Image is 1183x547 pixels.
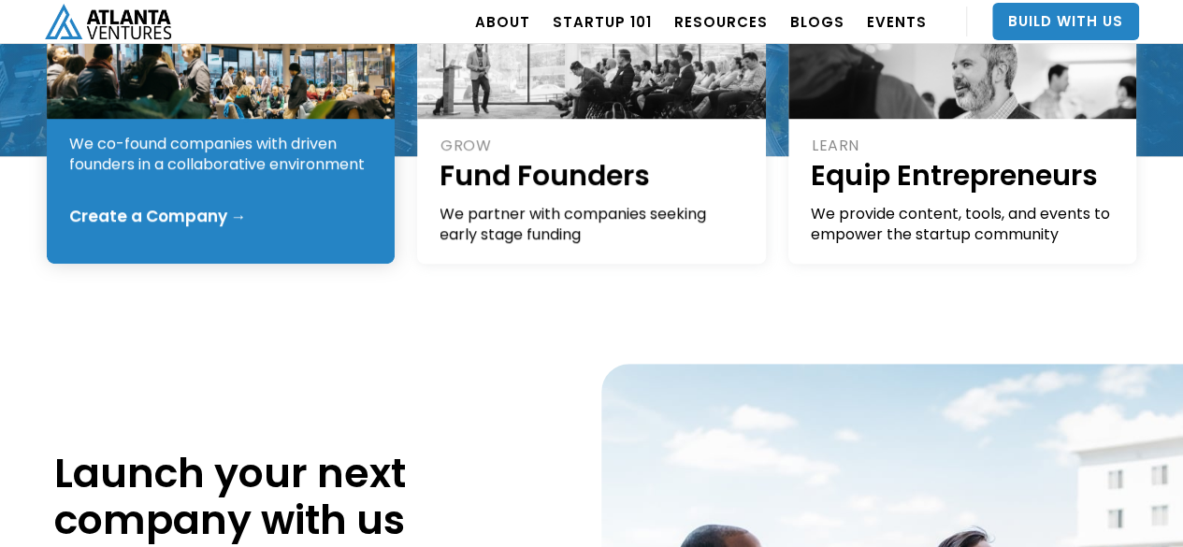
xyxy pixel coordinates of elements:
[417,35,766,264] a: GROWFund FoundersWe partner with companies seeking early stage funding
[54,450,573,543] h1: Launch your next company with us
[788,35,1137,264] a: LEARNEquip EntrepreneursWe provide content, tools, and events to empower the startup community
[69,86,375,124] h1: Create Companies
[47,35,396,264] a: STARTCreate CompaniesWe co-found companies with driven founders in a collaborative environmentCre...
[440,156,745,194] h1: Fund Founders
[69,207,247,225] div: Create a Company →
[811,156,1117,194] h1: Equip Entrepreneurs
[69,134,375,175] div: We co-found companies with driven founders in a collaborative environment
[811,204,1117,245] div: We provide content, tools, and events to empower the startup community
[440,204,745,245] div: We partner with companies seeking early stage funding
[812,136,1117,156] div: LEARN
[992,3,1139,40] a: Build With Us
[440,136,745,156] div: GROW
